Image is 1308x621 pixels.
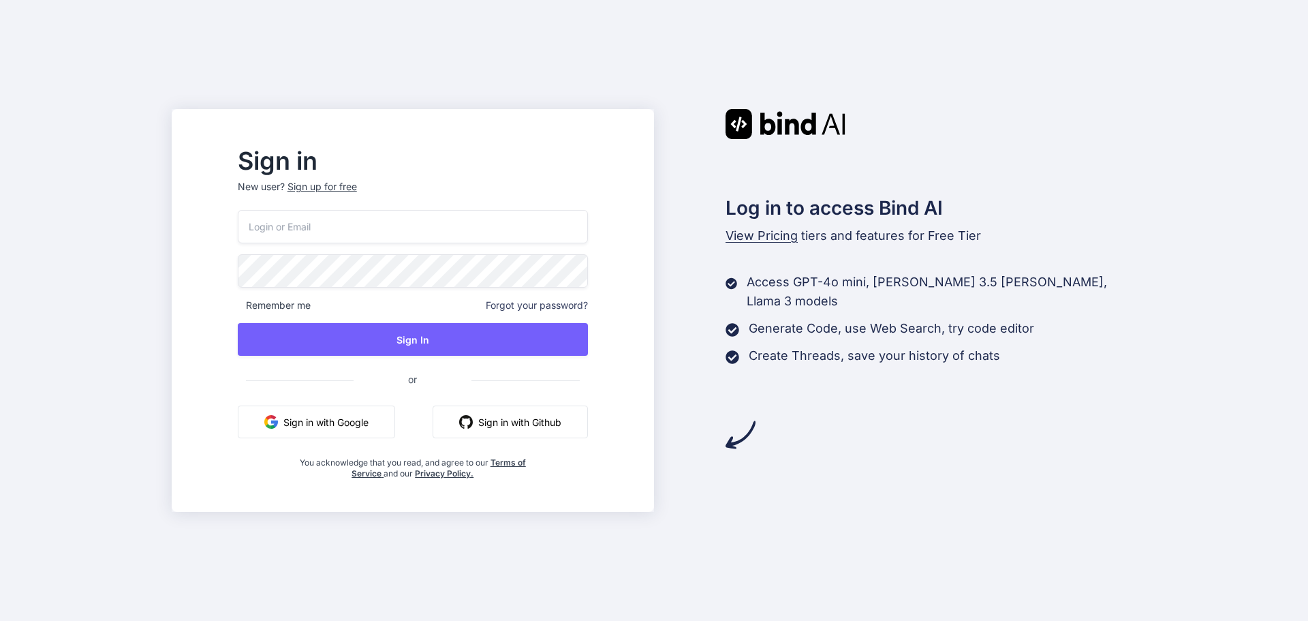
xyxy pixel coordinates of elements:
img: Bind AI logo [726,109,845,139]
span: or [354,363,471,396]
img: github [459,415,473,429]
span: Forgot your password? [486,299,588,312]
a: Terms of Service [352,457,526,479]
div: Sign up for free [287,180,357,194]
input: Login or Email [238,210,588,243]
button: Sign in with Github [433,406,588,438]
p: Create Threads, save your history of chats [749,346,1000,365]
a: Privacy Policy. [415,468,473,479]
button: Sign in with Google [238,406,395,438]
p: Access GPT-4o mini, [PERSON_NAME] 3.5 [PERSON_NAME], Llama 3 models [747,273,1136,311]
div: You acknowledge that you read, and agree to our and our [296,449,529,479]
button: Sign In [238,323,588,356]
h2: Sign in [238,150,588,172]
h2: Log in to access Bind AI [726,194,1137,222]
p: New user? [238,180,588,210]
p: tiers and features for Free Tier [726,226,1137,245]
span: View Pricing [726,228,798,243]
img: arrow [726,420,756,450]
span: Remember me [238,299,311,312]
img: google [264,415,278,429]
p: Generate Code, use Web Search, try code editor [749,319,1034,338]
